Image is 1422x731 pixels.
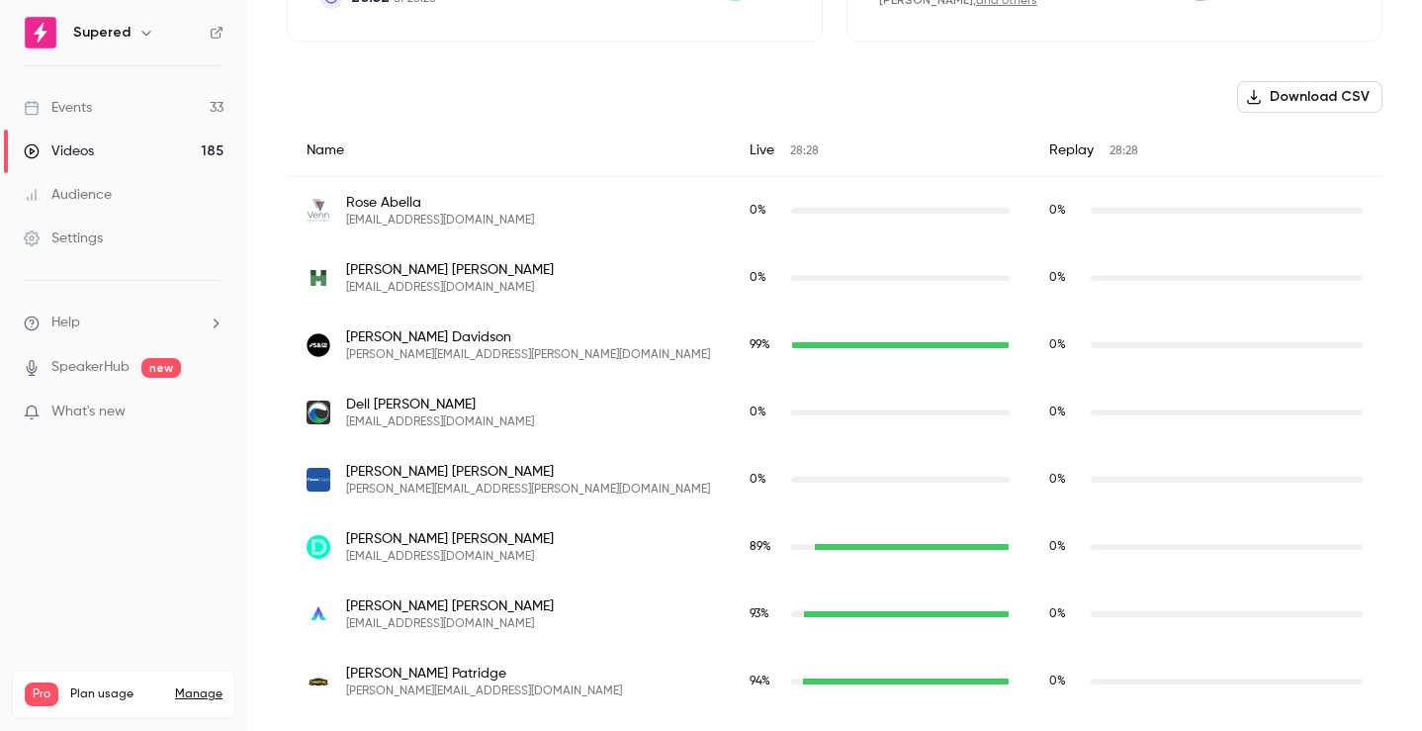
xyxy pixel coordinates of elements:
span: [PERSON_NAME] [PERSON_NAME] [346,260,554,280]
img: digitalegy.io [307,535,330,559]
iframe: Noticeable Trigger [200,404,223,421]
div: am@digitalegy.io [287,513,1382,581]
li: help-dropdown-opener [24,313,223,333]
div: aparrish@getsmartacre.com [287,581,1382,648]
span: Live watch time [750,538,781,556]
span: Live watch time [750,336,781,354]
span: 94 % [750,676,770,687]
span: [PERSON_NAME] [PERSON_NAME] [346,529,554,549]
span: 0 % [750,474,766,486]
div: brett.davidson@psandco.ca [287,312,1382,379]
span: Replay watch time [1049,605,1081,623]
span: Replay watch time [1049,673,1081,690]
span: Replay watch time [1049,336,1081,354]
span: Replay watch time [1049,202,1081,220]
span: [EMAIL_ADDRESS][DOMAIN_NAME] [346,213,534,228]
span: [PERSON_NAME] Patridge [346,664,622,684]
span: Live watch time [750,404,781,421]
div: andrew.logan@flowwdigital.co.uk [287,446,1382,513]
span: Plan usage [70,686,163,702]
div: Live [730,125,1029,177]
div: Videos [24,141,94,161]
h6: Supered [73,23,131,43]
div: Audience [24,185,112,205]
img: getsmartacre.com [307,602,330,626]
span: [EMAIL_ADDRESS][DOMAIN_NAME] [346,280,554,296]
button: Download CSV [1237,81,1382,113]
span: Live watch time [750,673,781,690]
span: [PERSON_NAME] [PERSON_NAME] [346,596,554,616]
span: 0 % [1049,272,1066,284]
span: 0 % [1049,541,1066,553]
span: 0 % [1049,676,1066,687]
span: 99 % [750,339,770,351]
span: [PERSON_NAME][EMAIL_ADDRESS][PERSON_NAME][DOMAIN_NAME] [346,347,710,363]
span: 0 % [750,407,766,418]
span: 0 % [1049,339,1066,351]
a: SpeakerHub [51,357,130,378]
span: [EMAIL_ADDRESS][DOMAIN_NAME] [346,414,534,430]
span: [EMAIL_ADDRESS][DOMAIN_NAME] [346,549,554,565]
span: 0 % [1049,608,1066,620]
span: Rose Abella [346,193,534,213]
span: Live watch time [750,471,781,489]
span: 28:28 [1110,145,1138,157]
img: venndigital.co [307,199,330,223]
span: 0 % [1049,407,1066,418]
span: Dell [PERSON_NAME] [346,395,534,414]
img: zerobreak.io [307,401,330,424]
span: 0 % [750,205,766,217]
span: 93 % [750,608,769,620]
span: What's new [51,402,126,422]
span: [EMAIL_ADDRESS][DOMAIN_NAME] [346,616,554,632]
div: rose@venndigital.co [287,177,1382,245]
span: Live watch time [750,605,781,623]
span: Live watch time [750,202,781,220]
img: healthmark-group.com [307,266,330,290]
div: achapin@healthmark-group.com [287,244,1382,312]
img: flowwdigital.co.uk [307,468,330,492]
span: 89 % [750,541,771,553]
span: Replay watch time [1049,404,1081,421]
span: Live watch time [750,269,781,287]
span: Pro [25,683,58,706]
span: Replay watch time [1049,269,1081,287]
div: Events [24,98,92,118]
span: 28:28 [790,145,819,157]
div: Name [287,125,730,177]
span: 0 % [1049,205,1066,217]
span: 0 % [1049,474,1066,486]
img: psandco.ca [307,333,330,357]
div: Settings [24,228,103,248]
div: Replay [1029,125,1383,177]
span: Help [51,313,80,333]
div: dell@zerobreak.io [287,379,1382,446]
img: Supered [25,17,56,48]
span: new [141,358,181,378]
img: thinkfuel.ca [307,670,330,693]
span: 0 % [750,272,766,284]
span: [PERSON_NAME][EMAIL_ADDRESS][DOMAIN_NAME] [346,684,622,699]
span: [PERSON_NAME] Davidson [346,327,710,347]
a: Manage [175,686,222,702]
span: Replay watch time [1049,471,1081,489]
span: [PERSON_NAME][EMAIL_ADDRESS][PERSON_NAME][DOMAIN_NAME] [346,482,710,498]
span: Replay watch time [1049,538,1081,556]
span: [PERSON_NAME] [PERSON_NAME] [346,462,710,482]
div: taylor@thinkfuel.ca [287,648,1382,715]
